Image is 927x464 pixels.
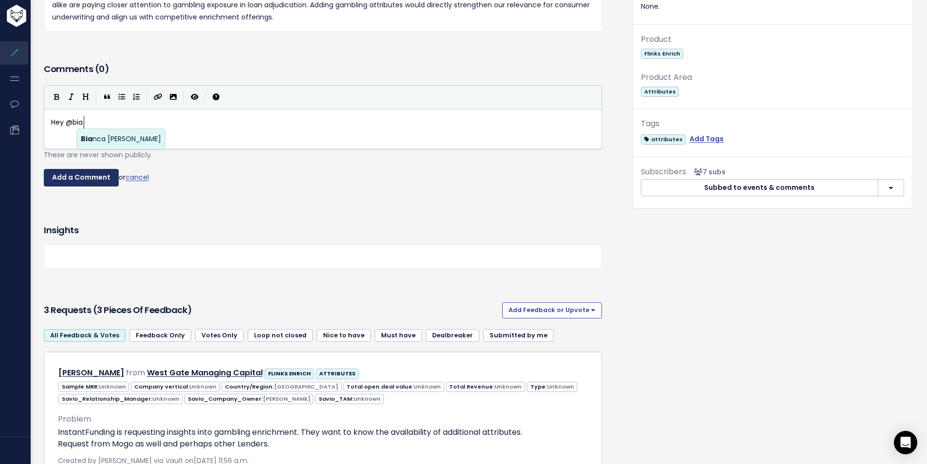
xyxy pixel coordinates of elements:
span: Total Revenue: [446,382,525,392]
span: Unknown [494,383,522,390]
span: B [81,134,86,144]
span: Unknown [353,395,381,403]
div: Tags [641,117,904,131]
span: Savio_TAM: [315,394,383,404]
strong: FLINKS ENRICH [268,370,311,377]
span: These are never shown publicly. [44,150,152,160]
button: Toggle Preview [187,90,202,105]
strong: ATTRIBUTES [319,370,356,377]
span: Savio_Company_Owner: [184,394,313,404]
div: Product [641,33,904,47]
button: Create Link [150,90,166,105]
span: from [126,367,145,378]
div: Product Area [641,71,904,85]
div: Open Intercom Messenger [894,431,917,454]
span: Unknown [414,383,441,390]
h3: 3 Requests (3 pieces of Feedback) [44,303,498,317]
span: Sample MRR: [58,382,129,392]
button: Generic List [114,90,129,105]
button: Add Feedback or Upvote [502,302,602,318]
i: | [146,91,147,103]
p: InstantFunding is requesting insights into gambling enrichment. They want to know the availabilit... [58,427,588,450]
a: Submitted by me [483,329,554,342]
span: Type: [527,382,577,392]
span: a [88,134,92,144]
a: cancel [126,172,149,182]
span: Unknown [152,395,180,403]
span: Company vertical: [131,382,219,392]
a: All Feedback & Votes [44,329,126,342]
span: Unknown [547,383,574,390]
span: Hey @bia [51,117,83,127]
a: Nice to have [317,329,371,342]
a: attributes [641,133,686,145]
h3: Comments ( ) [44,62,602,76]
img: logo-white.9d6f32f41409.svg [4,5,80,27]
span: Total open deal value: [344,382,444,392]
a: Dealbreaker [426,329,479,342]
span: Subscribers [641,166,686,177]
span: Attributes [641,87,679,97]
button: Bold [49,90,64,105]
a: Votes Only [195,329,244,342]
a: Add Tags [690,133,724,145]
div: None. [641,0,904,13]
button: Markdown Guide [209,90,223,105]
button: Quote [100,90,114,105]
input: Add a Comment [44,169,119,186]
span: i [86,134,88,144]
span: Flinks Enrich [641,49,683,59]
button: Heading [78,90,93,105]
span: attributes [641,134,686,145]
div: or [44,169,602,186]
span: <p><strong>Subscribers</strong><br><br> - Sara Ahmad<br> - Hessam Abbasi<br> - Pauline Sanni<br> ... [690,167,726,177]
span: Problem [58,413,91,425]
i: | [183,91,184,103]
i: | [205,91,206,103]
a: Must have [375,329,422,342]
span: [PERSON_NAME] [263,395,310,403]
span: Savio_Relationship_Manager: [58,394,182,404]
a: [PERSON_NAME] [58,367,124,378]
button: Italic [64,90,78,105]
button: Numbered List [129,90,144,105]
span: [GEOGRAPHIC_DATA] [274,383,338,390]
span: Unknown [99,383,126,390]
span: Unknown [189,383,217,390]
a: Loop not closed [248,329,313,342]
button: Subbed to events & comments [641,179,878,197]
a: West Gate Managing Capital [147,367,263,378]
a: Feedback Only [129,329,191,342]
span: Country/Region: [221,382,341,392]
h3: Insights [44,223,78,237]
span: 0 [99,63,105,75]
li: nca [PERSON_NAME] [77,129,165,149]
i: | [96,91,97,103]
button: Import an image [166,90,181,105]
